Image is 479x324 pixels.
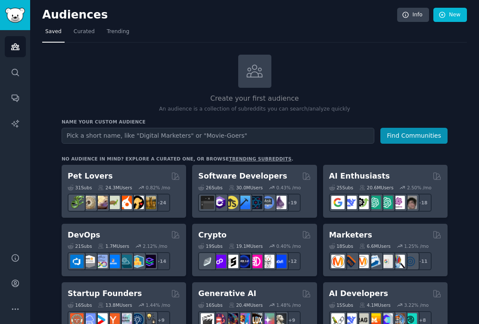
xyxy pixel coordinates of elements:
h2: AI Enthusiasts [329,171,390,182]
div: 25 Sub s [329,185,353,191]
img: chatgpt_prompts_ [379,196,393,209]
div: 0.43 % /mo [277,185,301,191]
img: reactnative [249,196,262,209]
div: 0.82 % /mo [146,185,170,191]
a: Saved [42,25,65,43]
img: GoogleGeminiAI [331,196,345,209]
a: Curated [71,25,98,43]
h2: Software Developers [198,171,287,182]
img: 0xPolygon [213,255,226,268]
div: 1.48 % /mo [277,302,301,308]
a: trending subreddits [229,156,291,161]
img: web3 [237,255,250,268]
div: + 18 [414,194,432,212]
img: ArtificalIntelligence [404,196,417,209]
div: 21 Sub s [68,243,92,249]
div: 26 Sub s [198,185,222,191]
img: PlatformEngineers [143,255,156,268]
div: + 11 [414,252,432,270]
img: leopardgeckos [94,196,108,209]
img: learnjavascript [225,196,238,209]
img: AskMarketing [355,255,369,268]
span: Trending [107,28,129,36]
a: New [433,8,467,22]
img: defi_ [273,255,286,268]
div: 13.8M Users [98,302,132,308]
img: GummySearch logo [5,8,25,23]
span: Saved [45,28,62,36]
h2: Audiences [42,8,397,22]
img: ethfinance [201,255,214,268]
img: cockatiel [118,196,132,209]
div: 4.1M Users [359,302,391,308]
h2: Startup Founders [68,288,142,299]
img: OpenAIDev [392,196,405,209]
img: MarketingResearch [392,255,405,268]
div: 20.6M Users [359,185,393,191]
img: AWS_Certified_Experts [82,255,96,268]
img: software [201,196,214,209]
div: 18 Sub s [329,243,353,249]
button: Find Communities [380,128,448,144]
img: Docker_DevOps [94,255,108,268]
div: No audience in mind? Explore a curated one, or browse . [62,156,293,162]
img: csharp [213,196,226,209]
div: 20.4M Users [229,302,263,308]
div: 16 Sub s [198,302,222,308]
img: herpetology [70,196,84,209]
div: 15 Sub s [329,302,353,308]
div: 1.7M Users [98,243,129,249]
img: dogbreed [143,196,156,209]
img: AskComputerScience [261,196,274,209]
h2: Generative AI [198,288,256,299]
img: googleads [379,255,393,268]
input: Pick a short name, like "Digital Marketers" or "Movie-Goers" [62,128,374,144]
div: 30.0M Users [229,185,263,191]
img: platformengineering [118,255,132,268]
h2: Marketers [329,230,372,241]
span: Curated [74,28,95,36]
img: ballpython [82,196,96,209]
img: CryptoNews [261,255,274,268]
h2: DevOps [68,230,100,241]
div: 31 Sub s [68,185,92,191]
p: An audience is a collection of subreddits you can search/analyze quickly [62,105,448,113]
div: + 24 [152,194,170,212]
div: 2.12 % /mo [143,243,168,249]
img: PetAdvice [131,196,144,209]
div: + 19 [283,194,301,212]
div: 1.25 % /mo [404,243,429,249]
img: aws_cdk [131,255,144,268]
div: 3.22 % /mo [404,302,429,308]
img: Emailmarketing [367,255,381,268]
img: turtle [106,196,120,209]
div: + 14 [152,252,170,270]
h2: Pet Lovers [68,171,113,182]
img: chatgpt_promptDesign [367,196,381,209]
img: defiblockchain [249,255,262,268]
img: AItoolsCatalog [355,196,369,209]
h2: Crypto [198,230,227,241]
div: 1.44 % /mo [146,302,170,308]
img: azuredevops [70,255,84,268]
div: 24.3M Users [98,185,132,191]
h2: Create your first audience [62,93,448,104]
div: 19 Sub s [198,243,222,249]
img: bigseo [343,255,357,268]
a: Info [397,8,429,22]
img: DeepSeek [343,196,357,209]
div: 0.40 % /mo [277,243,301,249]
div: 2.50 % /mo [407,185,432,191]
div: 16 Sub s [68,302,92,308]
div: + 12 [283,252,301,270]
img: DevOpsLinks [106,255,120,268]
h3: Name your custom audience [62,119,448,125]
img: content_marketing [331,255,345,268]
img: ethstaker [225,255,238,268]
div: 19.1M Users [229,243,263,249]
img: elixir [273,196,286,209]
img: OnlineMarketing [404,255,417,268]
img: iOSProgramming [237,196,250,209]
div: 6.6M Users [359,243,391,249]
a: Trending [104,25,132,43]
